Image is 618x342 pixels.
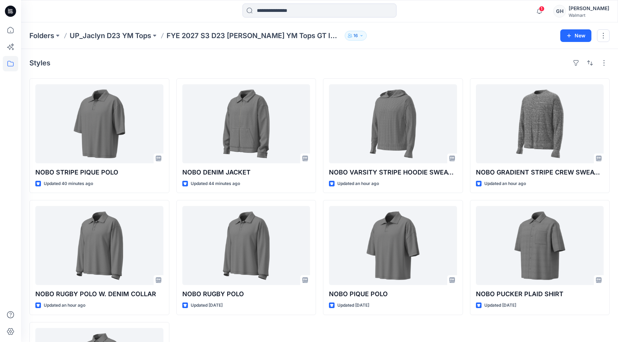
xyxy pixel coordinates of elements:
[476,289,604,299] p: NOBO PUCKER PLAID SHIRT
[560,29,591,42] button: New
[353,32,358,40] p: 16
[182,206,310,285] a: NOBO RUGBY POLO
[182,289,310,299] p: NOBO RUGBY POLO
[35,84,163,163] a: NOBO STRIPE PIQUE POLO
[484,180,526,187] p: Updated an hour ago
[182,168,310,177] p: NOBO DENIM JACKET
[329,84,457,163] a: NOBO VARSITY STRIPE HOODIE SWEATER
[329,289,457,299] p: NOBO PIQUE POLO
[44,180,93,187] p: Updated 40 minutes ago
[191,302,223,309] p: Updated [DATE]
[182,84,310,163] a: NOBO DENIM JACKET
[35,168,163,177] p: NOBO STRIPE PIQUE POLO
[29,31,54,41] a: Folders
[167,31,342,41] p: FYE 2027 S3 D23 [PERSON_NAME] YM Tops GT IMPORTS
[476,206,604,285] a: NOBO PUCKER PLAID SHIRT
[44,302,85,309] p: Updated an hour ago
[70,31,151,41] a: UP_Jaclyn D23 YM Tops
[569,4,609,13] div: [PERSON_NAME]
[476,168,604,177] p: NOBO GRADIENT STRIPE CREW SWEATER
[539,6,545,12] span: 1
[337,180,379,187] p: Updated an hour ago
[35,289,163,299] p: NOBO RUGBY POLO W. DENIM COLLAR
[484,302,516,309] p: Updated [DATE]
[29,59,50,67] h4: Styles
[569,13,609,18] div: Walmart
[35,206,163,285] a: NOBO RUGBY POLO W. DENIM COLLAR
[191,180,240,187] p: Updated 44 minutes ago
[329,206,457,285] a: NOBO PIQUE POLO
[337,302,369,309] p: Updated [DATE]
[476,84,604,163] a: NOBO GRADIENT STRIPE CREW SWEATER
[329,168,457,177] p: NOBO VARSITY STRIPE HOODIE SWEATER
[345,31,367,41] button: 16
[553,5,566,17] div: GH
